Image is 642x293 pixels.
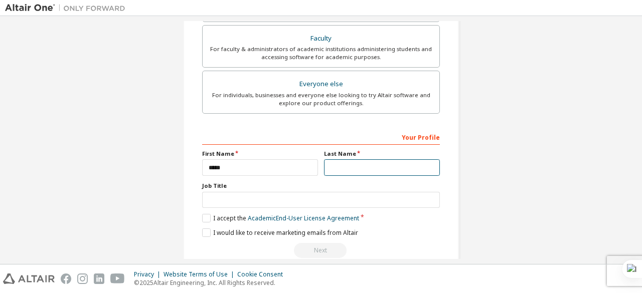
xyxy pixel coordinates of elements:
[110,273,125,284] img: youtube.svg
[5,3,130,13] img: Altair One
[209,45,433,61] div: For faculty & administrators of academic institutions administering students and accessing softwa...
[94,273,104,284] img: linkedin.svg
[202,228,358,237] label: I would like to receive marketing emails from Altair
[134,278,289,287] p: © 2025 Altair Engineering, Inc. All Rights Reserved.
[248,214,359,222] a: Academic End-User License Agreement
[3,273,55,284] img: altair_logo.svg
[202,182,440,190] label: Job Title
[209,91,433,107] div: For individuals, businesses and everyone else looking to try Altair software and explore our prod...
[202,129,440,145] div: Your Profile
[202,243,440,258] div: Read and acccept EULA to continue
[77,273,88,284] img: instagram.svg
[61,273,71,284] img: facebook.svg
[202,214,359,222] label: I accept the
[202,150,318,158] label: First Name
[134,270,164,278] div: Privacy
[209,32,433,46] div: Faculty
[209,77,433,91] div: Everyone else
[324,150,440,158] label: Last Name
[237,270,289,278] div: Cookie Consent
[164,270,237,278] div: Website Terms of Use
